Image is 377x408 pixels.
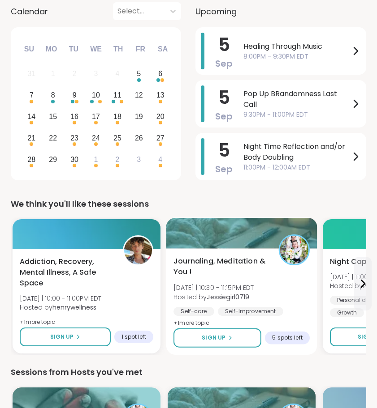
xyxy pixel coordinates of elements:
span: Hosted by [173,292,254,301]
div: 4 [115,68,119,80]
div: Fr [130,39,150,59]
img: henrywellness [124,237,152,264]
span: 5 [218,32,230,57]
div: Choose Sunday, September 28th, 2025 [22,150,41,169]
div: Choose Friday, October 3rd, 2025 [129,150,148,169]
span: Night Time Reflection and/or Body Doubling [243,141,350,163]
span: Night Cap [330,256,367,267]
span: Sep [215,57,233,70]
div: 24 [92,132,100,144]
div: Choose Friday, September 5th, 2025 [129,64,148,84]
div: Choose Sunday, September 14th, 2025 [22,107,41,127]
span: Healing Through Music [243,41,350,52]
div: Not available Thursday, September 4th, 2025 [108,64,127,84]
div: 8 [51,89,55,101]
div: 20 [156,110,165,123]
span: [DATE] | 10:00 - 11:00PM EDT [20,294,101,303]
div: 10 [92,89,100,101]
div: Not available Sunday, August 31st, 2025 [22,64,41,84]
div: Su [19,39,39,59]
div: Mo [41,39,61,59]
span: Addiction, Recovery, Mental Illness, A Safe Space [20,256,113,289]
span: Sign Up [202,334,225,342]
div: Self-care [173,307,214,316]
div: Not available Monday, September 1st, 2025 [43,64,63,84]
div: 11 [113,89,121,101]
button: Sign Up [20,327,111,346]
div: Choose Friday, September 26th, 2025 [129,128,148,148]
span: 5 [218,138,230,163]
div: Choose Wednesday, September 24th, 2025 [87,128,106,148]
div: Choose Monday, September 8th, 2025 [43,86,63,105]
div: Choose Saturday, September 27th, 2025 [151,128,170,148]
div: We think you'll like these sessions [11,198,366,210]
span: 8:00PM - 9:30PM EDT [243,52,350,61]
div: Sessions from Hosts you've met [11,366,366,378]
div: 18 [113,110,121,123]
img: Jessiegirl0719 [280,236,308,264]
div: 5 [137,68,141,80]
span: 5 spots left [272,334,302,341]
div: 31 [27,68,35,80]
div: Not available Wednesday, September 3rd, 2025 [87,64,106,84]
div: Growth [330,308,364,317]
div: Choose Monday, September 22nd, 2025 [43,128,63,148]
b: Jessiegirl0719 [207,292,249,301]
span: Upcoming [195,5,237,17]
div: Choose Friday, September 19th, 2025 [129,107,148,127]
div: Choose Friday, September 12th, 2025 [129,86,148,105]
div: 29 [49,153,57,166]
span: Pop Up BRandomness Last Call [243,89,350,110]
div: Choose Saturday, September 6th, 2025 [151,64,170,84]
div: 1 [94,153,98,166]
div: 15 [49,110,57,123]
div: Choose Sunday, September 7th, 2025 [22,86,41,105]
div: 30 [70,153,78,166]
span: Calendar [11,5,48,17]
div: Th [108,39,128,59]
div: Choose Tuesday, September 30th, 2025 [65,150,84,169]
div: 9 [73,89,77,101]
div: 21 [27,132,35,144]
div: 19 [135,110,143,123]
div: 23 [70,132,78,144]
div: Choose Monday, September 29th, 2025 [43,150,63,169]
div: Self-Improvement [218,307,283,316]
div: Choose Wednesday, October 1st, 2025 [87,150,106,169]
div: Choose Saturday, October 4th, 2025 [151,150,170,169]
span: Sign Up [50,333,74,341]
div: 14 [27,110,35,123]
span: 9:30PM - 11:00PM EDT [243,110,350,119]
div: 26 [135,132,143,144]
div: 7 [30,89,34,101]
div: 3 [94,68,98,80]
div: 28 [27,153,35,166]
div: Tu [64,39,83,59]
span: Hosted by [20,303,101,312]
div: 4 [158,153,162,166]
div: month 2025-09 [21,63,171,170]
span: Journaling, Meditation & You ! [173,256,269,278]
span: 1 spot left [121,333,146,340]
div: Choose Thursday, October 2nd, 2025 [108,150,127,169]
button: Sign Up [173,328,261,348]
div: Choose Wednesday, September 10th, 2025 [87,86,106,105]
div: 22 [49,132,57,144]
span: Sep [215,163,233,175]
div: We [86,39,106,59]
span: 11:00PM - 12:00AM EDT [243,163,350,172]
span: 5 [218,85,230,110]
div: Choose Thursday, September 25th, 2025 [108,128,127,148]
div: 2 [115,153,119,166]
div: Choose Tuesday, September 23rd, 2025 [65,128,84,148]
div: Choose Saturday, September 20th, 2025 [151,107,170,127]
div: Choose Thursday, September 18th, 2025 [108,107,127,127]
b: henrywellness [52,303,96,312]
div: Choose Tuesday, September 9th, 2025 [65,86,84,105]
div: 13 [156,89,165,101]
div: 17 [92,110,100,123]
div: Sa [153,39,173,59]
div: 12 [135,89,143,101]
div: Choose Wednesday, September 17th, 2025 [87,107,106,127]
span: [DATE] | 10:30 - 11:15PM EDT [173,283,254,292]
